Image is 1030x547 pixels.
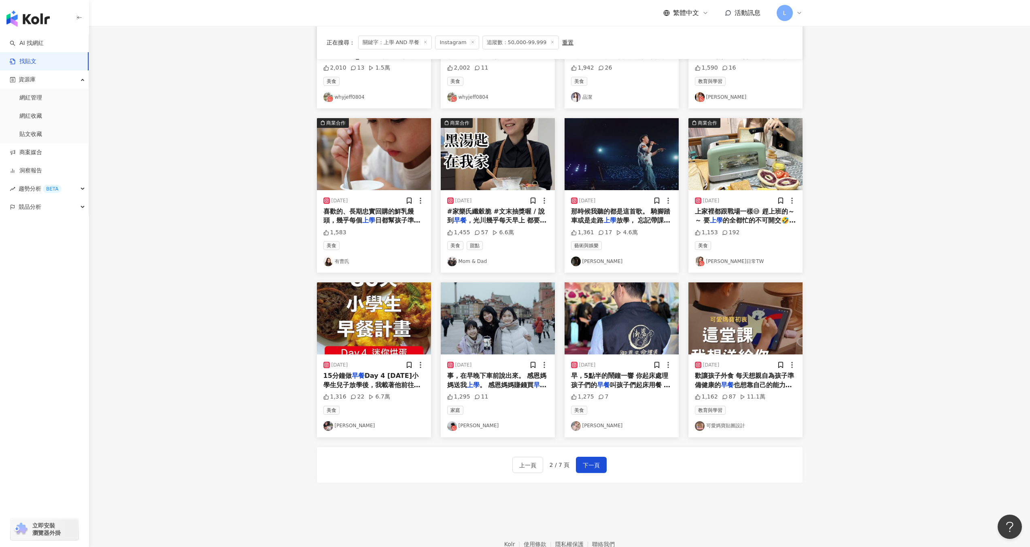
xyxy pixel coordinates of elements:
span: 歡讓孩子外食 每天想親自為孩子準備健康的 [695,372,794,388]
span: 事，在早晚下車前說出來。 感恩媽媽送我 [447,372,547,388]
div: 4.6萬 [616,229,637,237]
a: KOL Avatar[PERSON_NAME] [695,92,796,102]
span: 15分鐘做 [323,372,352,380]
div: 1,153 [695,229,718,237]
span: 喜歡的、長期忠實回購的鮮乳饅頭，幾乎每個 [323,208,414,224]
div: [DATE] [703,362,720,369]
a: KOL AvatarMom & Dad [447,257,548,266]
a: KOL Avatar有曹氏 [323,257,425,266]
span: 美食 [695,241,711,250]
div: 1,275 [571,393,594,401]
span: Instagram [435,36,479,49]
span: 放學， 忘記帶課本然後跟喜歡的女生一起看， 書包上一堆立可白的塗鴉， 桌上一堆美工刀刻的印記， 檢查頭髮和指甲在每天的升旗典禮， 睡午覺都在偷玩手機，或是睡醒流口水， 當交通小隊長提早下課去門口... [571,216,671,306]
mark: 上學 [603,216,616,224]
span: 資源庫 [19,70,36,89]
span: 繁體中文 [673,8,699,17]
img: KOL Avatar [571,92,581,102]
a: searchAI 找網紅 [10,39,44,47]
span: 。 感恩媽媽賺錢買 [480,381,534,389]
div: [DATE] [331,362,348,369]
span: 甜點 [467,241,483,250]
span: 全家都搶喝的聰明牛乳！ 你家也有小孩 [447,43,547,60]
div: 11 [474,393,488,401]
span: #家樂氏纖穀脆 #文末抽獎喔 / 說到 [447,208,545,224]
div: 商業合作 [450,119,469,127]
div: [DATE] [703,197,720,204]
img: KOL Avatar [323,421,333,431]
div: [DATE] [455,362,472,369]
a: KOL Avatar品潔 [571,92,672,102]
span: 追蹤數：50,000-99,999 [482,36,559,49]
button: 上一頁 [512,457,543,473]
div: 16 [722,64,736,72]
img: post-image [565,282,679,354]
button: 商業合作 [688,118,803,190]
div: 1,295 [447,393,470,401]
span: 立即安裝 瀏覽器外掛 [32,522,61,536]
span: 的全都忙的不可開交🤣 這時就很需 [695,216,796,233]
span: 教育與學習 [695,406,726,415]
a: KOL Avatarwhyjeff0804 [447,92,548,102]
span: 趨勢分析 [19,180,62,198]
img: logo [6,11,50,27]
img: post-image [441,282,555,354]
div: 11 [474,64,488,72]
span: L [783,8,786,17]
span: 叫孩子們起床用餐 遛狗、帶毛孩下樓 [571,381,671,398]
span: 競品分析 [19,198,41,216]
div: 1,583 [323,229,346,237]
img: KOL Avatar [571,421,581,431]
img: KOL Avatar [695,92,705,102]
div: 1,455 [447,229,470,237]
mark: 上學 [710,216,723,224]
span: 正在搜尋 ： [327,39,355,46]
span: 美食 [571,406,587,415]
div: 26 [598,64,612,72]
a: KOL Avatar可愛媽寶貼圖設計 [695,421,796,431]
span: 家庭 [447,406,463,415]
mark: 上學 [467,381,480,389]
img: KOL Avatar [447,257,457,266]
div: 2,002 [447,64,470,72]
a: 網紅管理 [19,94,42,102]
span: 美食 [323,77,340,86]
mark: 早餐 [721,381,734,389]
div: 1,162 [695,393,718,401]
img: KOL Avatar [323,92,333,102]
a: KOL Avatar[PERSON_NAME] [571,257,672,266]
span: 日都幫孩子準備 [375,216,420,224]
div: 6.6萬 [492,229,514,237]
span: ，光川幾乎每天早上 都要吃一碗麥片才 [447,216,547,233]
div: 57 [474,229,488,237]
img: post-image [688,282,803,354]
span: rise [10,186,15,192]
img: KOL Avatar [695,257,705,266]
span: 美食 [323,241,340,250]
a: KOL Avatar[PERSON_NAME] [447,421,548,431]
a: KOL Avatar[PERSON_NAME] [571,421,672,431]
img: post-image [317,118,431,190]
a: chrome extension立即安裝 瀏覽器外掛 [11,518,79,540]
a: 洞察報告 [10,167,42,175]
div: 87 [722,393,736,401]
div: 192 [722,229,740,237]
div: 2,010 [323,64,346,72]
a: 網紅收藏 [19,112,42,120]
a: 找貼文 [10,57,36,66]
div: 6.7萬 [368,393,390,401]
div: [DATE] [579,197,596,204]
div: 7 [598,393,609,401]
img: KOL Avatar [447,421,457,431]
mark: 早餐 [352,372,365,380]
button: 商業合作 [317,118,431,190]
img: post-image [565,118,679,190]
img: post-image [441,118,555,190]
div: 17 [598,229,612,237]
a: KOL Avatarwhyjeff0804 [323,92,425,102]
div: 1,590 [695,64,718,72]
span: 上家裡都跟戰場一樣😅 趕上班的～～ 要 [695,208,794,224]
img: KOL Avatar [571,257,581,266]
img: post-image [688,118,803,190]
mark: 早餐 [597,381,610,389]
span: 的狀況😂 誒～麵包🥖就是[PERSON_NAME]媽常準備的 [323,43,423,60]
